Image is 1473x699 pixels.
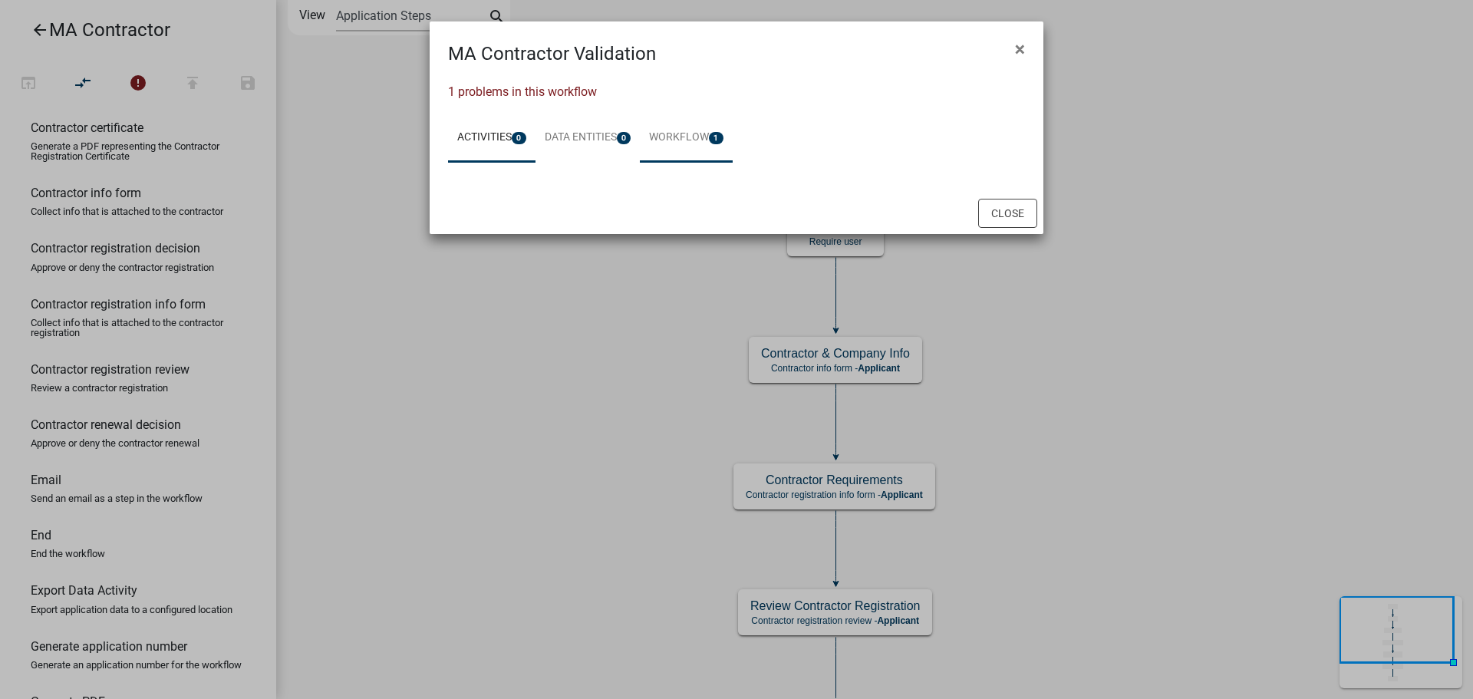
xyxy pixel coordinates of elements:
[617,132,631,144] span: 0
[448,40,656,68] h4: MA Contractor Validation
[448,114,535,163] a: Activities
[978,199,1037,228] button: Close
[448,83,1025,101] p: 1 problems in this workflow
[640,114,733,163] a: Workflow
[1003,28,1037,71] button: Close
[709,132,723,144] span: 1
[1015,38,1025,60] span: ×
[535,114,641,163] a: Data Entities
[512,132,526,144] span: 0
